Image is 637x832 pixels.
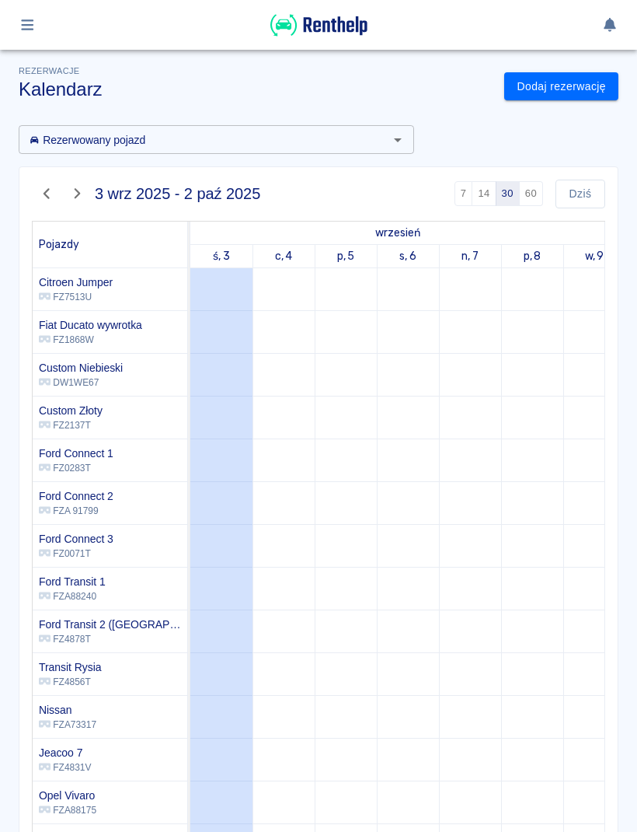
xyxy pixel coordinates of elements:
[472,181,496,206] button: 14 dni
[39,675,102,689] p: FZ4856T
[581,245,608,267] a: 9 września 2025
[555,180,605,208] button: Dziś
[39,531,113,547] h6: Ford Connect 3
[371,222,424,244] a: 3 września 2025
[271,245,297,267] a: 4 września 2025
[39,461,113,475] p: FZ0283T
[39,760,91,774] p: FZ4831V
[39,360,123,376] h6: Custom Niebieski
[23,130,384,149] input: Wyszukaj i wybierz pojazdy...
[19,66,79,75] span: Rezerwacje
[95,184,260,203] h4: 3 wrz 2025 - 2 paź 2025
[39,617,181,632] h6: Ford Transit 2 (Niemcy)
[39,376,123,390] p: DW1WE67
[39,702,96,718] h6: Nissan
[39,418,103,432] p: FZ2137T
[39,504,113,518] p: FZA 91799
[39,547,113,561] p: FZ0071T
[270,12,367,38] img: Renthelp logo
[496,181,520,206] button: 30 dni
[395,245,420,267] a: 6 września 2025
[39,333,142,347] p: FZ1868W
[39,659,102,675] h6: Transit Rysia
[39,238,79,251] span: Pojazdy
[504,72,618,101] a: Dodaj rezerwację
[39,317,142,333] h6: Fiat Ducato wywrotka
[39,446,113,461] h6: Ford Connect 1
[520,245,545,267] a: 8 września 2025
[39,745,91,760] h6: Jeacoo 7
[39,803,96,817] p: FZA88175
[458,245,482,267] a: 7 września 2025
[39,632,181,646] p: FZ4878T
[270,28,367,41] a: Renthelp logo
[519,181,543,206] button: 60 dni
[39,589,106,603] p: FZA88240
[39,574,106,589] h6: Ford Transit 1
[39,403,103,418] h6: Custom Złoty
[39,290,113,304] p: FZ7513U
[39,718,96,732] p: FZA73317
[39,488,113,504] h6: Ford Connect 2
[39,788,96,803] h6: Opel Vivaro
[209,245,234,267] a: 3 września 2025
[19,79,492,100] h3: Kalendarz
[387,129,409,151] button: Otwórz
[454,181,473,206] button: 7 dni
[39,274,113,290] h6: Citroen Jumper
[333,245,359,267] a: 5 września 2025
